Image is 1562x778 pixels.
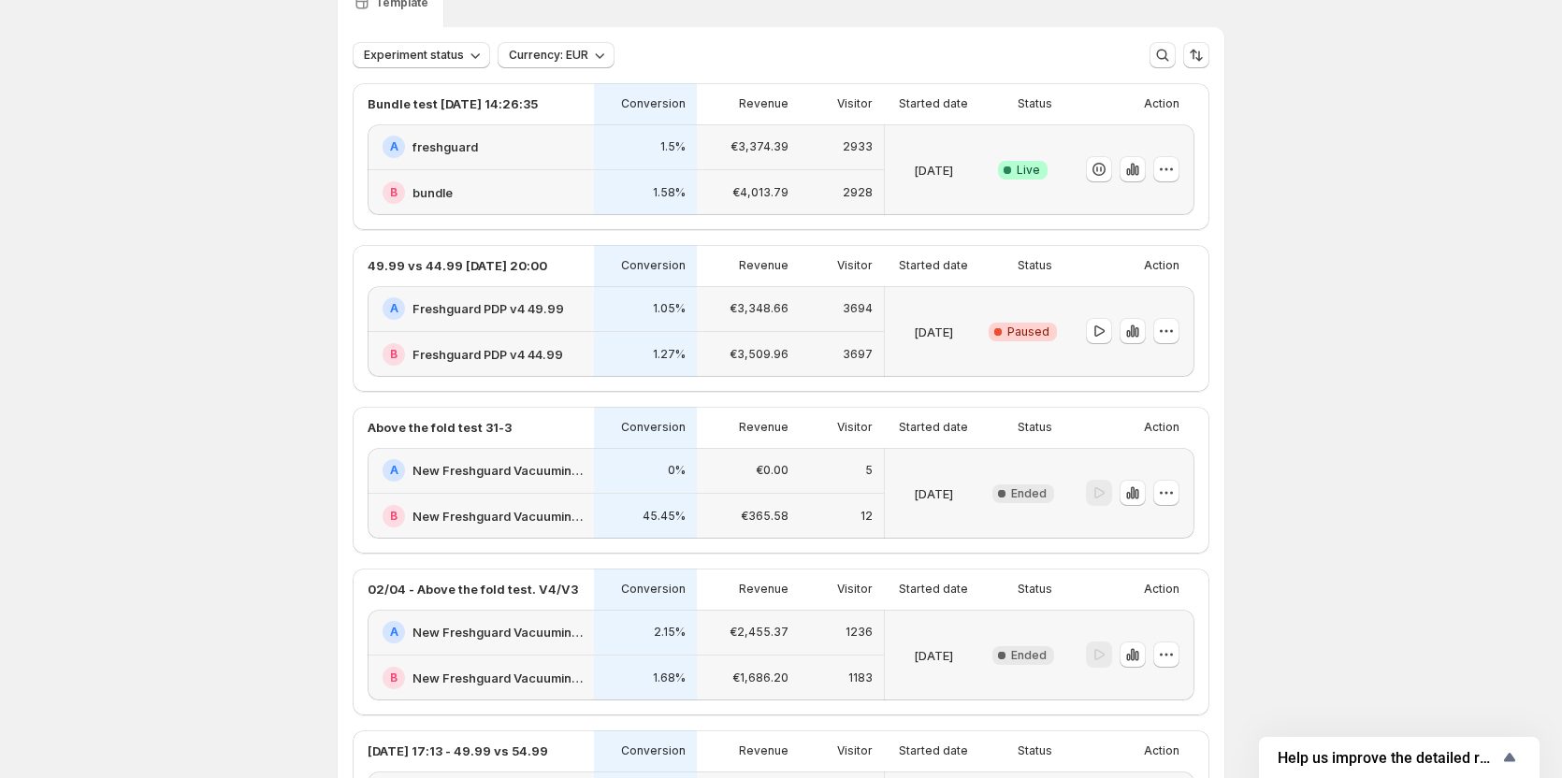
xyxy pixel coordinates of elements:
p: Started date [899,258,968,273]
h2: A [390,463,398,478]
h2: B [390,509,398,524]
p: Conversion [621,96,686,111]
p: Visitor [837,743,873,758]
p: Revenue [739,96,788,111]
p: Revenue [739,258,788,273]
p: Bundle test [DATE] 14:26:35 [368,94,538,113]
h2: freshguard [412,137,478,156]
p: Status [1018,96,1052,111]
p: €3,348.66 [730,301,788,316]
p: €3,509.96 [730,347,788,362]
p: Revenue [739,582,788,597]
span: Help us improve the detailed report for A/B campaigns [1278,749,1498,767]
p: 3694 [843,301,873,316]
p: 2.15% [654,625,686,640]
p: 5 [865,463,873,478]
h2: New Freshguard Vacuuming set PDP v4 [412,507,583,526]
p: 02/04 - Above the fold test. V4/V3 [368,580,578,598]
p: Started date [899,582,968,597]
p: 1.58% [653,185,686,200]
p: [DATE] 17:13 - 49.99 vs 54.99 [368,742,548,760]
h2: B [390,347,398,362]
p: Action [1144,420,1179,435]
p: Conversion [621,582,686,597]
h2: A [390,625,398,640]
p: 3697 [843,347,873,362]
p: 2933 [843,139,873,154]
p: Action [1144,743,1179,758]
p: Above the fold test 31-3 [368,418,512,437]
span: Paused [1007,324,1049,339]
p: Revenue [739,420,788,435]
p: Status [1018,743,1052,758]
p: Conversion [621,743,686,758]
span: Ended [1011,486,1047,501]
p: Action [1144,258,1179,273]
span: Currency: EUR [509,48,588,63]
p: Status [1018,420,1052,435]
p: Started date [899,96,968,111]
p: Action [1144,96,1179,111]
p: Status [1018,258,1052,273]
p: €365.58 [741,509,788,524]
p: €3,374.39 [730,139,788,154]
h2: Freshguard PDP v4 44.99 [412,345,563,364]
p: Revenue [739,743,788,758]
h2: B [390,670,398,685]
h2: New Freshguard Vacuuming set PDP v3 [412,461,583,480]
h2: New Freshguard Vacuuming set PDP v3 [412,669,583,687]
p: 2928 [843,185,873,200]
p: Action [1144,582,1179,597]
p: Conversion [621,420,686,435]
p: 45.45% [643,509,686,524]
p: 1236 [846,625,873,640]
button: Sort the results [1183,42,1209,68]
h2: Freshguard PDP v4 49.99 [412,299,564,318]
p: €0.00 [756,463,788,478]
h2: bundle [412,183,453,202]
p: [DATE] [914,323,953,341]
p: Visitor [837,96,873,111]
p: 0% [668,463,686,478]
p: 1.5% [660,139,686,154]
h2: A [390,139,398,154]
p: 1.68% [653,670,686,685]
p: Started date [899,420,968,435]
p: €2,455.37 [730,625,788,640]
p: €4,013.79 [732,185,788,200]
h2: A [390,301,398,316]
button: Show survey - Help us improve the detailed report for A/B campaigns [1278,746,1521,769]
h2: B [390,185,398,200]
p: Started date [899,743,968,758]
p: €1,686.20 [732,670,788,685]
button: Currency: EUR [498,42,615,68]
p: [DATE] [914,646,953,665]
h2: New Freshguard Vacuuming set PDP v4 [412,623,583,641]
p: 1.05% [653,301,686,316]
span: Live [1017,163,1040,178]
p: [DATE] [914,161,953,180]
p: Visitor [837,420,873,435]
p: Status [1018,582,1052,597]
p: Conversion [621,258,686,273]
p: 1183 [848,670,873,685]
p: [DATE] [914,484,953,503]
p: 1.27% [653,347,686,362]
span: Experiment status [364,48,464,63]
p: 49.99 vs 44.99 [DATE] 20:00 [368,256,547,275]
button: Experiment status [353,42,490,68]
p: Visitor [837,582,873,597]
span: Ended [1011,648,1047,663]
p: Visitor [837,258,873,273]
p: 12 [861,509,873,524]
